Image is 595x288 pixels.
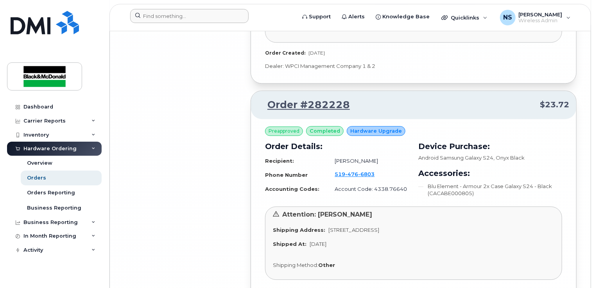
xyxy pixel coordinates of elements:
span: 476 [345,171,358,177]
span: [DATE] [308,50,325,56]
span: [STREET_ADDRESS] [328,227,379,233]
div: Nikki Sarabacha [495,10,576,25]
span: , Onyx Black [493,155,525,161]
span: [DATE] [310,241,326,247]
span: Hardware Upgrade [350,127,402,135]
a: Support [297,9,336,25]
a: 5194766803 [335,171,384,177]
span: Android Samsung Galaxy S24 [418,155,493,161]
strong: Shipping Address: [273,227,325,233]
span: Wireless Admin [519,18,563,24]
a: Knowledge Base [370,9,435,25]
h3: Accessories: [418,167,562,179]
strong: Phone Number [265,172,308,178]
span: Support [309,13,331,21]
span: [PERSON_NAME] [519,11,563,18]
span: $23.72 [540,99,569,110]
strong: Accounting Codes: [265,186,319,192]
div: Quicklinks [436,10,493,25]
span: 519 [335,171,375,177]
span: Quicklinks [451,14,479,21]
td: [PERSON_NAME] [328,154,409,168]
span: 6803 [358,171,375,177]
strong: Order Created: [265,50,305,56]
input: Find something... [130,9,249,23]
a: Order #282228 [258,98,350,112]
td: Account Code: 4338.76640 [328,182,409,196]
span: Alerts [348,13,365,21]
span: Knowledge Base [382,13,430,21]
li: Blu Element - Armour 2x Case Galaxy S24 - Black (CACABE000805) [418,183,562,197]
span: Shipping Method: [273,262,318,268]
strong: Shipped At: [273,241,306,247]
span: Preapproved [269,128,299,135]
h3: Order Details: [265,140,409,152]
strong: Other [318,262,335,268]
strong: Recipient: [265,158,294,164]
span: completed [310,127,340,135]
span: Attention: [PERSON_NAME] [282,211,372,218]
a: Alerts [336,9,370,25]
span: NS [503,13,512,22]
p: Dealer: WPCI Management Company 1 & 2 [265,62,562,70]
h3: Device Purchase: [418,140,562,152]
